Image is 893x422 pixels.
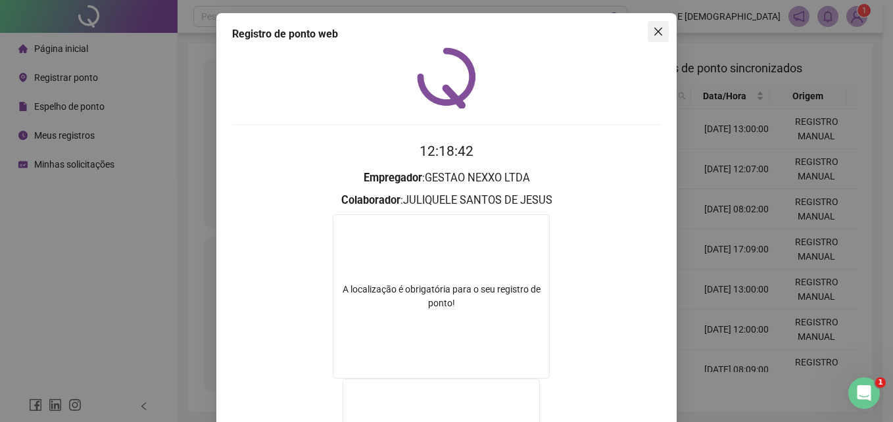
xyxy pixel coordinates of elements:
[333,283,549,310] div: A localização é obrigatória para o seu registro de ponto!
[875,377,886,388] span: 1
[648,21,669,42] button: Close
[420,143,473,159] time: 12:18:42
[341,194,400,206] strong: Colaborador
[232,170,661,187] h3: : GESTAO NEXXO LTDA
[232,192,661,209] h3: : JULIQUELE SANTOS DE JESUS
[232,26,661,42] div: Registro de ponto web
[364,172,422,184] strong: Empregador
[417,47,476,108] img: QRPoint
[653,26,664,37] span: close
[848,377,880,409] iframe: Intercom live chat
